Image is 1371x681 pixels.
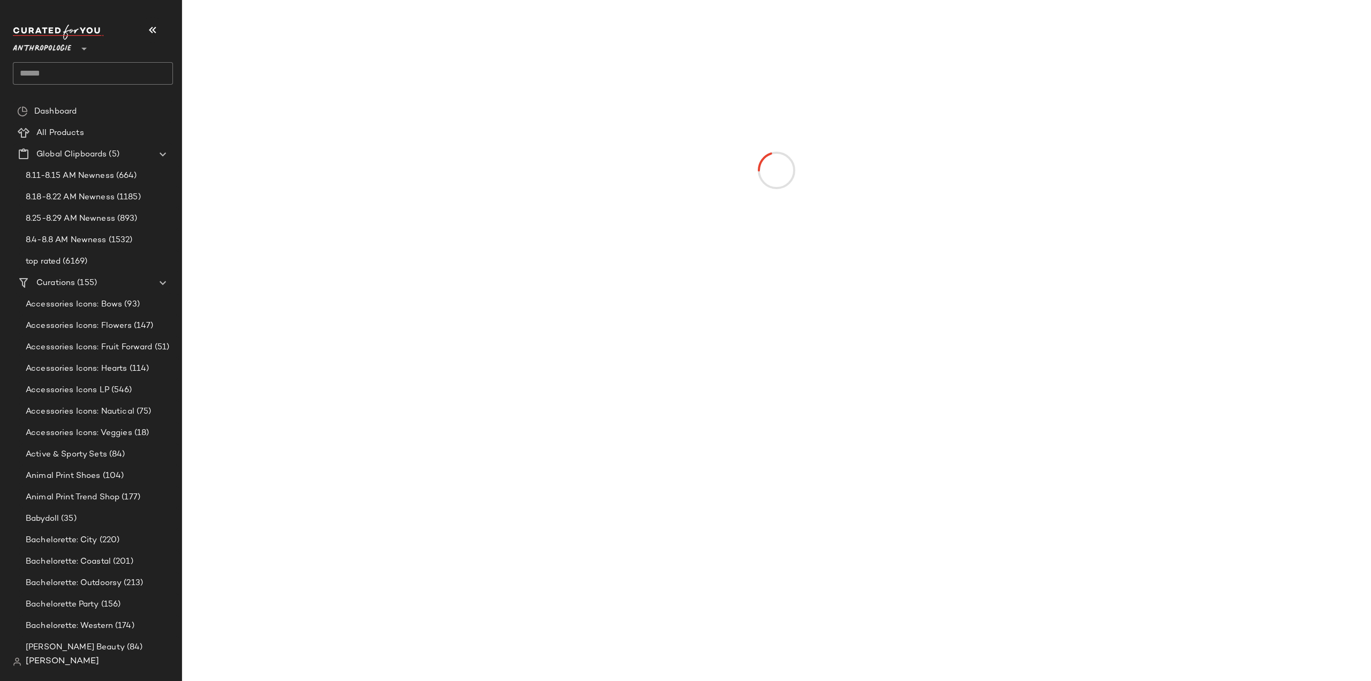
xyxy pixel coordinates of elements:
[26,513,59,525] span: Babydoll
[26,213,115,225] span: 8.25-8.29 AM Newness
[17,106,28,117] img: svg%3e
[26,556,111,568] span: Bachelorette: Coastal
[113,620,134,632] span: (174)
[26,470,101,482] span: Animal Print Shoes
[26,577,122,589] span: Bachelorette: Outdoorsy
[26,448,107,461] span: Active & Sporty Sets
[26,170,114,182] span: 8.11-8.15 AM Newness
[26,341,153,354] span: Accessories Icons: Fruit Forward
[26,363,127,375] span: Accessories Icons: Hearts
[61,256,87,268] span: (6169)
[132,427,149,439] span: (18)
[26,534,97,547] span: Bachelorette: City
[36,127,84,139] span: All Products
[115,191,141,204] span: (1185)
[26,655,99,668] span: [PERSON_NAME]
[101,470,124,482] span: (104)
[26,641,125,654] span: [PERSON_NAME] Beauty
[132,320,154,332] span: (147)
[115,213,138,225] span: (893)
[26,427,132,439] span: Accessories Icons: Veggies
[109,384,132,396] span: (546)
[114,170,137,182] span: (664)
[26,320,132,332] span: Accessories Icons: Flowers
[97,534,120,547] span: (220)
[99,598,121,611] span: (156)
[26,491,119,504] span: Animal Print Trend Shop
[26,234,107,246] span: 8.4-8.8 AM Newness
[13,657,21,666] img: svg%3e
[125,641,143,654] span: (84)
[107,148,119,161] span: (5)
[127,363,149,375] span: (114)
[26,256,61,268] span: top rated
[26,620,113,632] span: Bachelorette: Western
[107,234,133,246] span: (1532)
[122,298,140,311] span: (93)
[122,577,143,589] span: (213)
[36,148,107,161] span: Global Clipboards
[34,106,77,118] span: Dashboard
[59,513,77,525] span: (35)
[119,491,140,504] span: (177)
[36,277,75,289] span: Curations
[26,406,134,418] span: Accessories Icons: Nautical
[134,406,152,418] span: (75)
[26,598,99,611] span: Bachelorette Party
[26,384,109,396] span: Accessories Icons LP
[111,556,133,568] span: (201)
[153,341,170,354] span: (51)
[13,25,104,40] img: cfy_white_logo.C9jOOHJF.svg
[26,298,122,311] span: Accessories Icons: Bows
[13,36,71,56] span: Anthropologie
[75,277,97,289] span: (155)
[107,448,125,461] span: (84)
[26,191,115,204] span: 8.18-8.22 AM Newness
